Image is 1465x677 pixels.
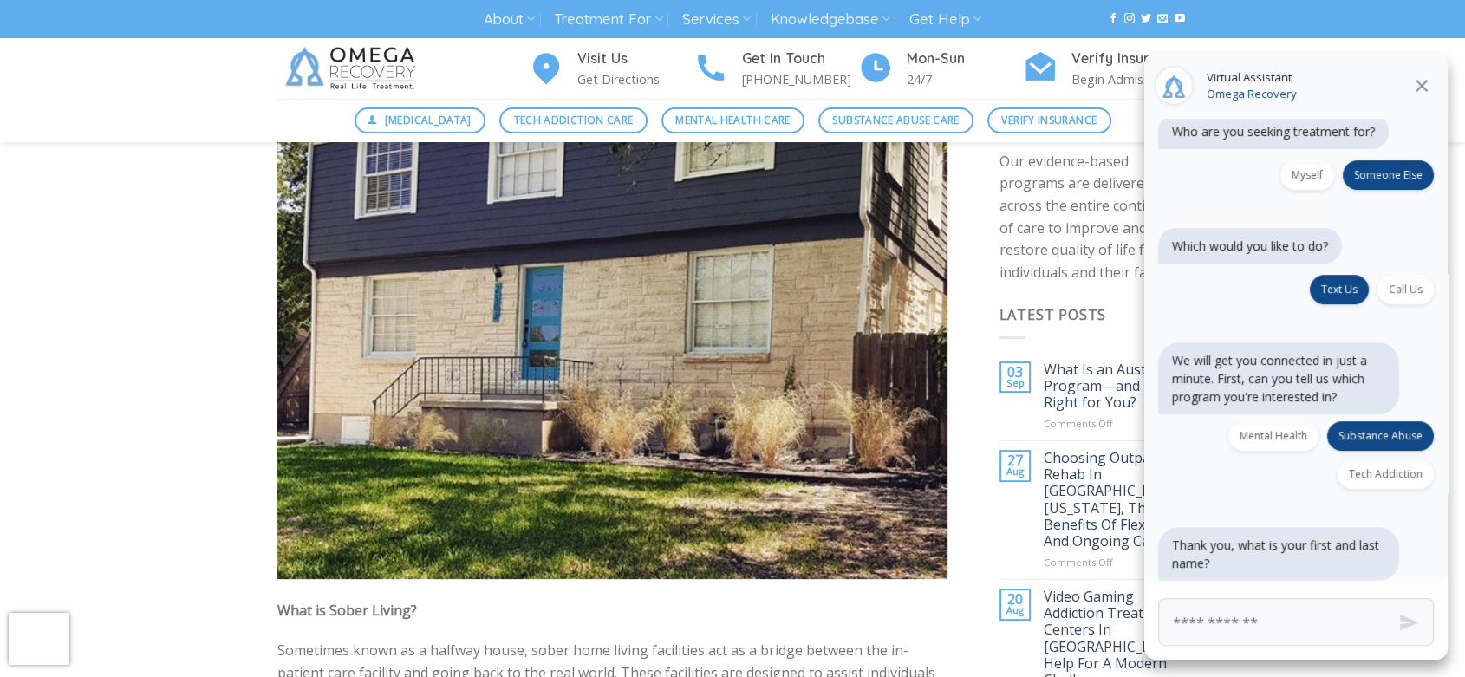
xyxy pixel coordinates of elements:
a: Choosing Outpatient Rehab In [GEOGRAPHIC_DATA] [US_STATE], The Benefits Of Flexible And Ongoing Care [1044,450,1188,550]
h4: Mon-Sun [907,48,1023,70]
p: Begin Admissions [1071,69,1188,89]
span: Substance Abuse Care [832,112,959,128]
a: Services [682,3,751,36]
h4: Verify Insurance [1071,48,1188,70]
h4: Get In Touch [742,48,858,70]
a: Follow on Instagram [1124,13,1135,25]
span: [MEDICAL_DATA] [385,112,472,128]
img: Omega Recovery [277,38,429,99]
h4: Visit Us [577,48,693,70]
a: Substance Abuse Care [818,107,973,133]
a: Verify Insurance Begin Admissions [1023,48,1188,90]
p: 24/7 [907,69,1023,89]
a: What Is an Austin IOP Program—and Is It Right for You? [1044,361,1188,412]
a: Follow on Facebook [1108,13,1118,25]
b: What is Sober Living? [277,601,417,620]
span: Mental Health Care [675,112,790,128]
p: [PHONE_NUMBER] [742,69,858,89]
span: Comments Off [1044,417,1113,430]
span: Latest Posts [999,305,1107,324]
a: Follow on Twitter [1141,13,1151,25]
a: Get Help [909,3,981,36]
a: Mental Health Care [661,107,804,133]
a: Treatment For [554,3,662,36]
a: About [484,3,535,36]
span: Comments Off [1044,556,1113,569]
a: [MEDICAL_DATA] [355,107,486,133]
a: Visit Us Get Directions [529,48,693,90]
a: Get In Touch [PHONE_NUMBER] [693,48,858,90]
a: Tech Addiction Care [499,107,648,133]
iframe: reCAPTCHA [9,613,69,665]
a: Send us an email [1157,13,1168,25]
span: Tech Addiction Care [513,112,633,128]
a: Follow on YouTube [1174,13,1184,25]
p: Get Directions [577,69,693,89]
a: Knowledgebase [770,3,889,36]
p: Our evidence-based programs are delivered across the entire continuum of care to improve and rest... [999,151,1188,284]
a: Verify Insurance [987,107,1111,133]
span: Verify Insurance [1001,112,1097,128]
